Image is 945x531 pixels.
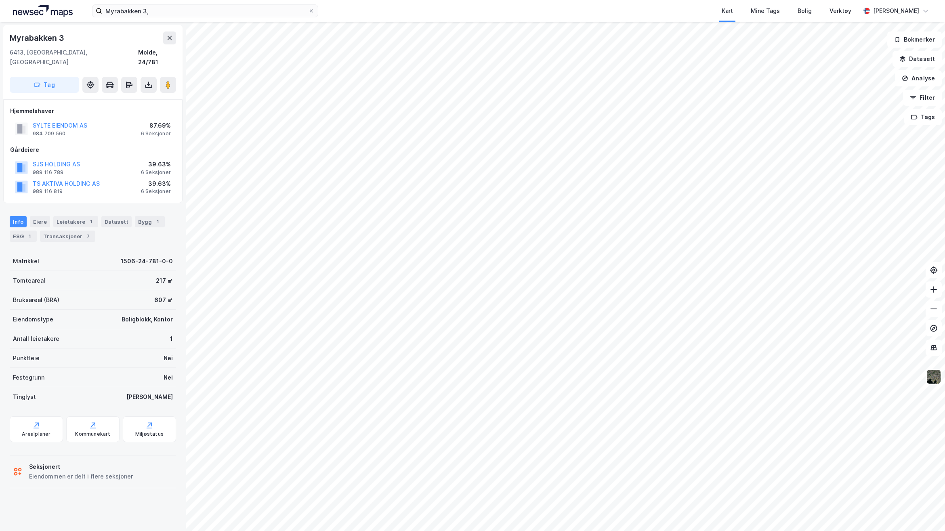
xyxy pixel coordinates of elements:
[13,334,59,344] div: Antall leietakere
[798,6,812,16] div: Bolig
[905,492,945,531] div: Kontrollprogram for chat
[170,334,173,344] div: 1
[33,130,65,137] div: 984 709 560
[29,462,133,472] div: Seksjonert
[13,295,59,305] div: Bruksareal (BRA)
[126,392,173,402] div: [PERSON_NAME]
[10,31,66,44] div: Myrabakken 3
[153,218,162,226] div: 1
[33,169,63,176] div: 989 116 789
[13,256,39,266] div: Matrikkel
[156,276,173,285] div: 217 ㎡
[141,169,171,176] div: 6 Seksjoner
[154,295,173,305] div: 607 ㎡
[53,216,98,227] div: Leietakere
[829,6,851,16] div: Verktøy
[29,472,133,481] div: Eiendommen er delt i flere seksjoner
[84,232,92,240] div: 7
[892,51,942,67] button: Datasett
[30,216,50,227] div: Eiere
[10,216,27,227] div: Info
[10,77,79,93] button: Tag
[138,48,176,67] div: Molde, 24/781
[75,431,110,437] div: Kommunekart
[135,431,164,437] div: Miljøstatus
[13,5,73,17] img: logo.a4113a55bc3d86da70a041830d287a7e.svg
[164,353,173,363] div: Nei
[40,231,95,242] div: Transaksjoner
[141,160,171,169] div: 39.63%
[141,179,171,189] div: 39.63%
[141,130,171,137] div: 6 Seksjoner
[926,369,941,384] img: 9k=
[33,188,63,195] div: 989 116 819
[101,216,132,227] div: Datasett
[895,70,942,86] button: Analyse
[122,315,173,324] div: Boligblokk, Kontor
[10,48,138,67] div: 6413, [GEOGRAPHIC_DATA], [GEOGRAPHIC_DATA]
[905,492,945,531] iframe: Chat Widget
[164,373,173,382] div: Nei
[25,232,34,240] div: 1
[141,188,171,195] div: 6 Seksjoner
[10,106,176,116] div: Hjemmelshaver
[87,218,95,226] div: 1
[13,276,45,285] div: Tomteareal
[13,373,44,382] div: Festegrunn
[904,109,942,125] button: Tags
[121,256,173,266] div: 1506-24-781-0-0
[10,231,37,242] div: ESG
[887,31,942,48] button: Bokmerker
[135,216,165,227] div: Bygg
[751,6,780,16] div: Mine Tags
[873,6,919,16] div: [PERSON_NAME]
[13,392,36,402] div: Tinglyst
[141,121,171,130] div: 87.69%
[22,431,50,437] div: Arealplaner
[903,90,942,106] button: Filter
[722,6,733,16] div: Kart
[13,315,53,324] div: Eiendomstype
[102,5,308,17] input: Søk på adresse, matrikkel, gårdeiere, leietakere eller personer
[13,353,40,363] div: Punktleie
[10,145,176,155] div: Gårdeiere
